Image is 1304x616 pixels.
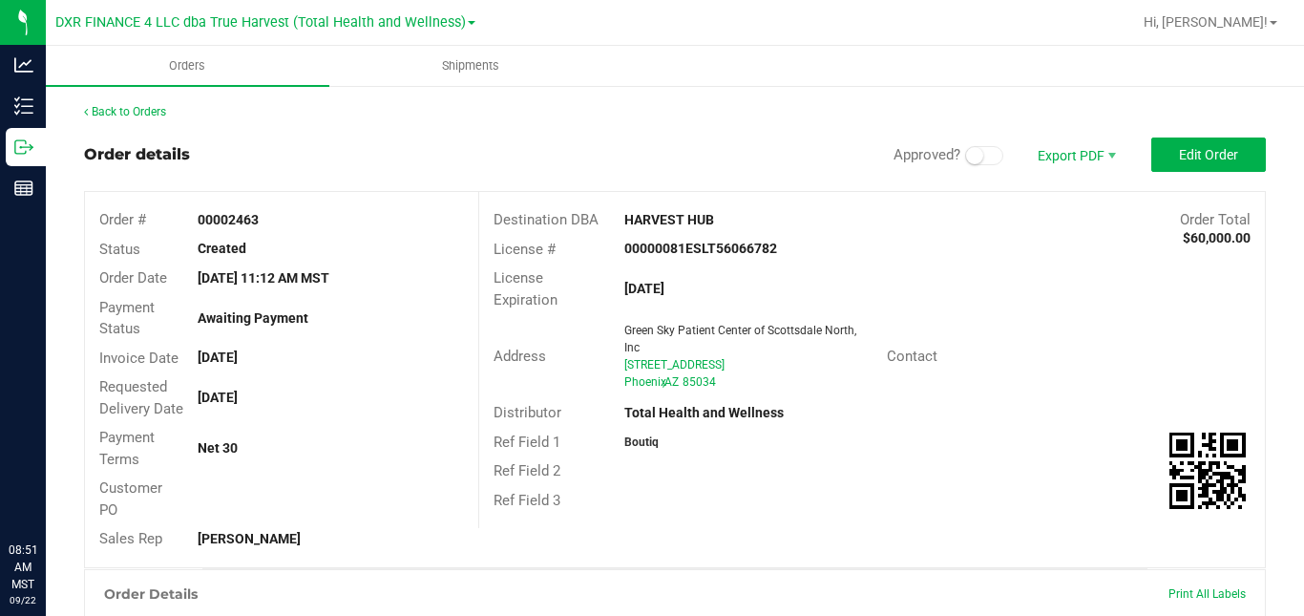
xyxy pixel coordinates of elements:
[198,241,246,256] strong: Created
[1168,587,1246,601] span: Print All Labels
[99,299,155,338] span: Payment Status
[494,462,560,479] span: Ref Field 2
[99,378,183,417] span: Requested Delivery Date
[494,434,560,451] span: Ref Field 1
[329,46,613,86] a: Shipments
[9,542,37,593] p: 08:51 AM MST
[1169,433,1246,509] qrcode: 00002463
[99,429,155,468] span: Payment Terms
[624,241,777,256] strong: 00000081ESLT56066782
[198,531,301,546] strong: [PERSON_NAME]
[494,269,557,308] span: License Expiration
[624,435,659,449] strong: Boutiq
[84,105,166,118] a: Back to Orders
[624,358,725,372] span: [STREET_ADDRESS]
[683,375,716,389] span: 85034
[1183,230,1251,245] strong: $60,000.00
[198,390,238,405] strong: [DATE]
[1144,14,1268,30] span: Hi, [PERSON_NAME]!
[99,479,162,519] span: Customer PO
[14,55,33,74] inline-svg: Analytics
[494,241,556,258] span: License #
[663,375,664,389] span: ,
[198,310,308,326] strong: Awaiting Payment
[1169,433,1246,509] img: Scan me!
[14,179,33,198] inline-svg: Reports
[894,146,960,163] span: Approved?
[624,405,784,420] strong: Total Health and Wellness
[99,269,167,287] span: Order Date
[198,270,329,286] strong: [DATE] 11:12 AM MST
[56,460,79,483] iframe: Resource center unread badge
[1018,138,1132,172] li: Export PDF
[55,14,466,31] span: DXR FINANCE 4 LLC dba True Harvest (Total Health and Wellness)
[1180,211,1251,228] span: Order Total
[9,593,37,607] p: 09/22
[99,241,140,258] span: Status
[104,586,198,602] h1: Order Details
[494,348,546,365] span: Address
[198,350,238,365] strong: [DATE]
[143,57,231,74] span: Orders
[624,212,714,227] strong: HARVEST HUB
[99,350,179,367] span: Invoice Date
[14,138,33,157] inline-svg: Outbound
[198,440,238,456] strong: Net 30
[14,96,33,116] inline-svg: Inventory
[1151,138,1266,172] button: Edit Order
[198,212,259,227] strong: 00002463
[1179,147,1238,162] span: Edit Order
[99,530,162,547] span: Sales Rep
[624,375,666,389] span: Phoenix
[99,211,146,228] span: Order #
[19,463,76,520] iframe: Resource center
[494,404,561,421] span: Distributor
[46,46,329,86] a: Orders
[416,57,525,74] span: Shipments
[624,324,856,354] span: Green Sky Patient Center of Scottsdale North, Inc
[624,281,664,296] strong: [DATE]
[494,211,599,228] span: Destination DBA
[84,143,190,166] div: Order details
[887,348,937,365] span: Contact
[494,492,560,509] span: Ref Field 3
[664,375,679,389] span: AZ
